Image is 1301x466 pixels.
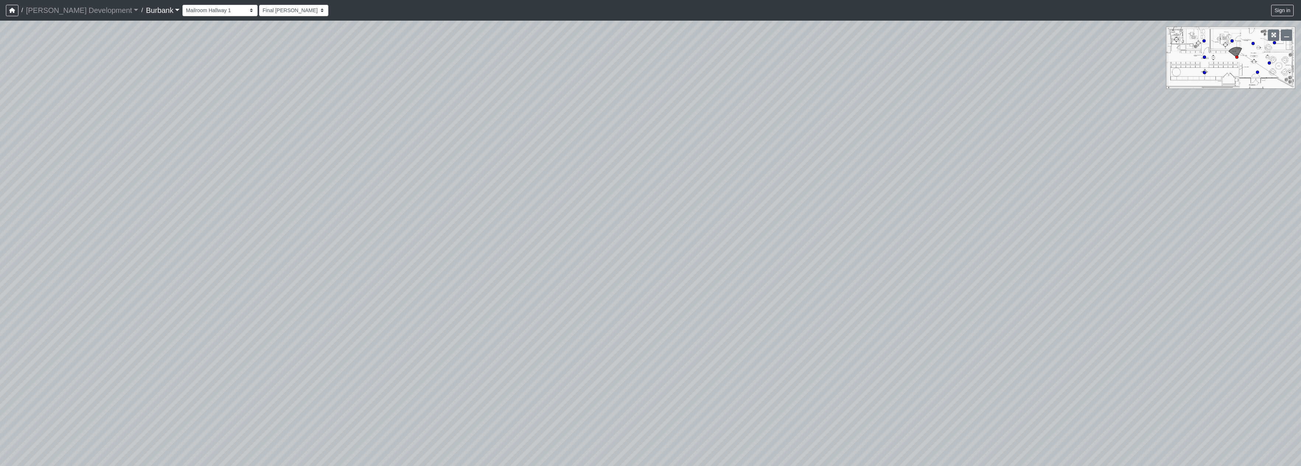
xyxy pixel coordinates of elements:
[146,3,180,18] a: Burbank
[26,3,138,18] a: [PERSON_NAME] Development
[18,3,26,18] span: /
[1271,5,1294,16] button: Sign in
[138,3,146,18] span: /
[6,451,49,466] iframe: Ybug feedback widget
